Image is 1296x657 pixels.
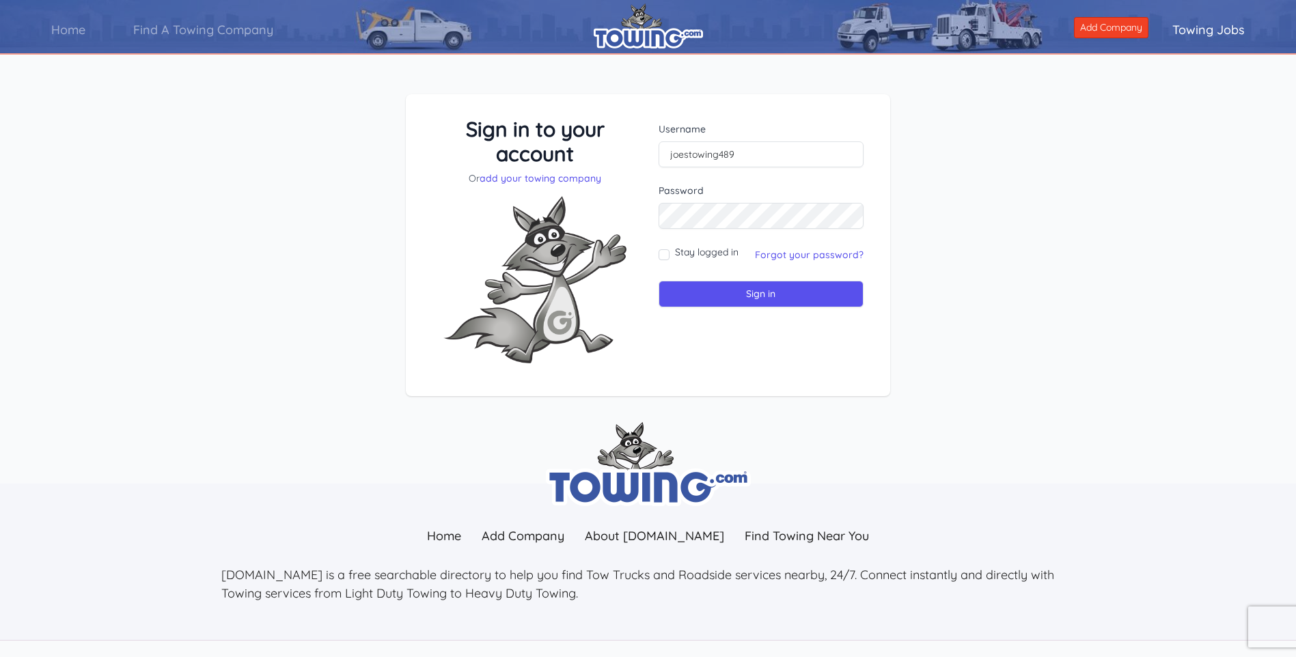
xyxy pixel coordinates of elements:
[675,245,739,259] label: Stay logged in
[734,521,879,550] a: Find Towing Near You
[1074,17,1148,38] a: Add Company
[480,172,601,184] a: add your towing company
[1148,10,1269,49] a: Towing Jobs
[27,10,109,49] a: Home
[417,521,471,550] a: Home
[755,249,864,261] a: Forgot your password?
[432,185,637,374] img: Fox-Excited.png
[575,521,734,550] a: About [DOMAIN_NAME]
[659,184,864,197] label: Password
[594,3,703,48] img: logo.png
[546,422,751,506] img: towing
[432,171,638,185] p: Or
[432,117,638,166] h3: Sign in to your account
[659,122,864,136] label: Username
[221,565,1075,602] p: [DOMAIN_NAME] is a free searchable directory to help you find Tow Trucks and Roadside services ne...
[109,10,297,49] a: Find A Towing Company
[659,281,864,307] input: Sign in
[471,521,575,550] a: Add Company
